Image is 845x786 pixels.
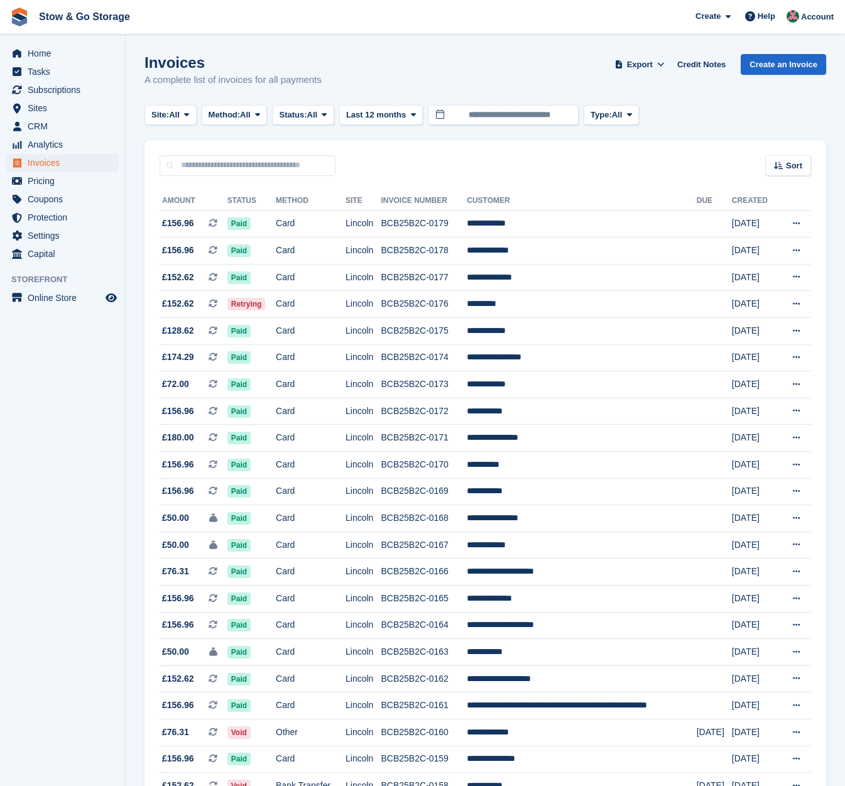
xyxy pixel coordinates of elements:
[758,10,775,23] span: Help
[162,244,194,257] span: £156.96
[276,559,346,586] td: Card
[162,297,194,310] span: £152.62
[801,11,834,23] span: Account
[162,592,194,605] span: £156.96
[227,244,251,257] span: Paid
[276,719,346,746] td: Other
[28,172,103,190] span: Pricing
[732,692,778,719] td: [DATE]
[787,10,799,23] img: Tracey Cato
[276,692,346,719] td: Card
[732,371,778,398] td: [DATE]
[28,289,103,307] span: Online Store
[591,109,612,121] span: Type:
[732,612,778,639] td: [DATE]
[162,324,194,337] span: £128.62
[346,318,381,345] td: Lincoln
[227,405,251,418] span: Paid
[732,237,778,265] td: [DATE]
[227,699,251,712] span: Paid
[732,478,778,505] td: [DATE]
[381,612,467,639] td: BCB25B2C-0164
[346,478,381,505] td: Lincoln
[346,586,381,613] td: Lincoln
[346,719,381,746] td: Lincoln
[381,746,467,773] td: BCB25B2C-0159
[162,752,194,765] span: £156.96
[307,109,318,121] span: All
[732,665,778,692] td: [DATE]
[227,673,251,685] span: Paid
[6,81,119,99] a: menu
[276,291,346,318] td: Card
[732,639,778,666] td: [DATE]
[227,191,276,211] th: Status
[381,318,467,345] td: BCB25B2C-0175
[162,538,189,552] span: £50.00
[276,639,346,666] td: Card
[732,719,778,746] td: [DATE]
[276,452,346,479] td: Card
[162,431,194,444] span: £180.00
[6,136,119,153] a: menu
[227,485,251,498] span: Paid
[6,117,119,135] a: menu
[381,639,467,666] td: BCB25B2C-0163
[227,512,251,525] span: Paid
[160,191,227,211] th: Amount
[227,619,251,631] span: Paid
[612,109,623,121] span: All
[584,105,639,126] button: Type: All
[28,209,103,226] span: Protection
[162,458,194,471] span: £156.96
[151,109,169,121] span: Site:
[732,291,778,318] td: [DATE]
[346,425,381,452] td: Lincoln
[346,210,381,237] td: Lincoln
[346,398,381,425] td: Lincoln
[786,160,802,172] span: Sort
[732,746,778,773] td: [DATE]
[697,719,732,746] td: [DATE]
[732,210,778,237] td: [DATE]
[227,726,251,739] span: Void
[227,565,251,578] span: Paid
[276,612,346,639] td: Card
[28,227,103,244] span: Settings
[162,378,189,391] span: £72.00
[162,699,194,712] span: £156.96
[339,105,423,126] button: Last 12 months
[162,726,189,739] span: £76.31
[162,271,194,284] span: £152.62
[672,54,731,75] a: Credit Notes
[28,99,103,117] span: Sites
[732,532,778,559] td: [DATE]
[28,63,103,80] span: Tasks
[346,264,381,291] td: Lincoln
[467,191,696,211] th: Customer
[28,154,103,172] span: Invoices
[732,398,778,425] td: [DATE]
[169,109,180,121] span: All
[6,209,119,226] a: menu
[381,425,467,452] td: BCB25B2C-0171
[227,646,251,658] span: Paid
[276,532,346,559] td: Card
[381,586,467,613] td: BCB25B2C-0165
[732,586,778,613] td: [DATE]
[381,344,467,371] td: BCB25B2C-0174
[162,645,189,658] span: £50.00
[144,73,322,87] p: A complete list of invoices for all payments
[276,746,346,773] td: Card
[276,665,346,692] td: Card
[276,425,346,452] td: Card
[162,405,194,418] span: £156.96
[346,291,381,318] td: Lincoln
[276,210,346,237] td: Card
[162,672,194,685] span: £152.62
[276,478,346,505] td: Card
[227,539,251,552] span: Paid
[276,586,346,613] td: Card
[34,6,135,27] a: Stow & Go Storage
[276,264,346,291] td: Card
